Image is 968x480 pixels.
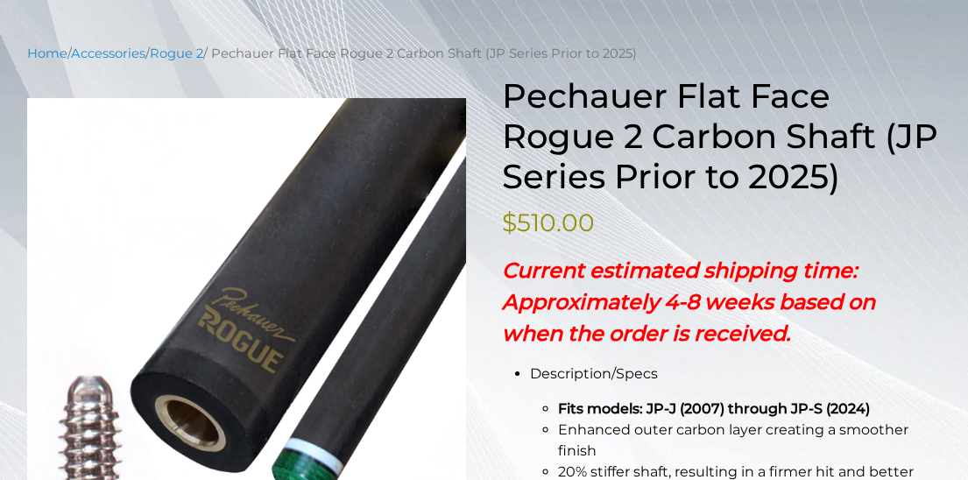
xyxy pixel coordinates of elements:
bdi: 510.00 [502,208,595,237]
strong: Fits models: JP-J (2007) through JP-S (2024) [558,400,870,417]
span: Enhanced outer carbon layer creating a smoother finish [558,421,908,459]
a: Home [27,46,67,61]
span: $ [502,208,517,237]
strong: Current estimated shipping time: Approximately 4-8 weeks based on when the order is received. [502,258,875,346]
a: Accessories [71,46,145,61]
h1: Pechauer Flat Face Rogue 2 Carbon Shaft (JP Series Prior to 2025) [502,76,941,198]
nav: Breadcrumb [27,44,941,63]
a: Rogue 2 [150,46,203,61]
span: Description/Specs [530,365,658,382]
